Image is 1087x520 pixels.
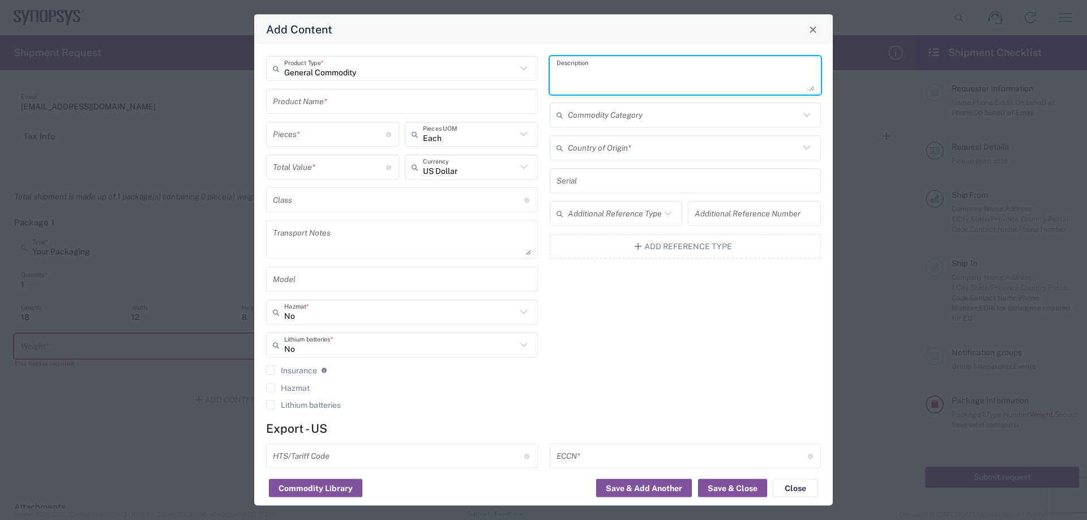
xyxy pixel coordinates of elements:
[266,366,317,375] label: Insurance
[266,383,310,393] label: Hazmat
[266,421,821,436] h4: Export - US
[269,479,362,497] button: Commodity Library
[805,22,821,37] button: Close
[266,400,341,410] label: Lithium batteries
[698,479,767,497] button: Save & Close
[266,21,332,37] h4: Add Content
[773,479,818,497] button: Close
[550,234,821,259] button: Add Reference Type
[596,479,692,497] button: Save & Add Another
